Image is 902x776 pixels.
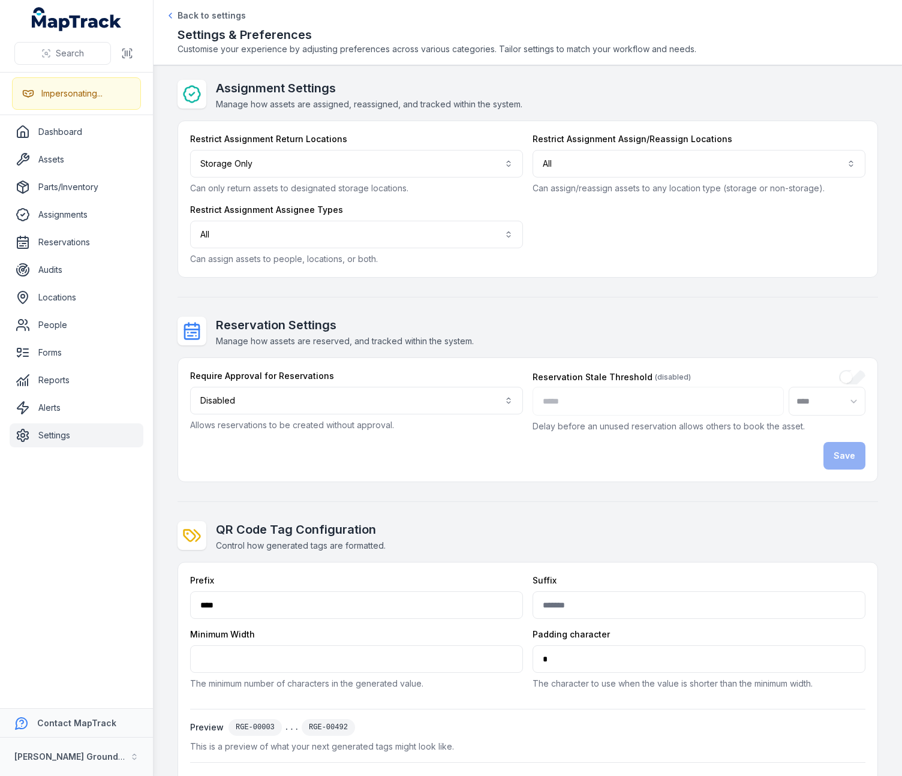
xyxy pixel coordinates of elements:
[10,368,143,392] a: Reports
[216,540,386,551] span: Control how generated tags are formatted.
[41,88,103,100] div: Impersonating...
[10,341,143,365] a: Forms
[56,47,84,59] span: Search
[216,521,386,538] h2: QR Code Tag Configuration
[10,285,143,309] a: Locations
[216,317,474,333] h2: Reservation Settings
[190,741,865,753] span: This is a preview of what your next generated tags might look like.
[166,10,246,22] a: Back to settings
[190,204,343,216] label: Restrict Assignment Assignee Types
[10,313,143,337] a: People
[190,387,523,414] button: Disabled
[228,719,282,736] div: RGE-00003
[533,628,610,640] label: Padding character
[190,419,523,431] p: Allows reservations to be created without approval.
[284,721,299,733] span: ...
[216,80,522,97] h2: Assignment Settings
[655,372,691,382] span: (disabled)
[190,253,523,265] p: Can assign assets to people, locations, or both.
[533,371,691,383] label: Reservation Stale Threshold
[190,150,523,178] button: Storage Only
[302,719,355,736] div: RGE-00492
[190,721,228,733] span: Preview
[32,7,122,31] a: MapTrack
[178,43,878,55] span: Customise your experience by adjusting preferences across various categories. Tailor settings to ...
[216,336,474,346] span: Manage how assets are reserved, and tracked within the system.
[533,150,865,178] button: All
[10,203,143,227] a: Assignments
[10,175,143,199] a: Parts/Inventory
[14,751,172,762] strong: [PERSON_NAME] Ground Engineering
[10,148,143,172] a: Assets
[190,628,255,640] label: Minimum Width
[533,575,557,586] label: Suffix
[533,678,865,690] p: The character to use when the value is shorter than the minimum width.
[10,230,143,254] a: Reservations
[37,718,116,728] strong: Contact MapTrack
[533,420,865,432] p: Delay before an unused reservation allows others to book the asset.
[178,26,878,43] h2: Settings & Preferences
[10,120,143,144] a: Dashboard
[14,42,111,65] button: Search
[216,99,522,109] span: Manage how assets are assigned, reassigned, and tracked within the system.
[190,678,523,690] p: The minimum number of characters in the generated value.
[190,182,523,194] p: Can only return assets to designated storage locations.
[533,182,865,194] p: Can assign/reassign assets to any location type (storage or non-storage).
[839,370,865,384] input: :R36ejttsput9kq:-form-item-label
[190,133,347,145] label: Restrict Assignment Return Locations
[190,575,214,586] label: Prefix
[10,258,143,282] a: Audits
[533,133,732,145] label: Restrict Assignment Assign/Reassign Locations
[10,396,143,420] a: Alerts
[178,10,246,22] span: Back to settings
[190,221,523,248] button: All
[190,370,334,382] label: Require Approval for Reservations
[10,423,143,447] a: Settings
